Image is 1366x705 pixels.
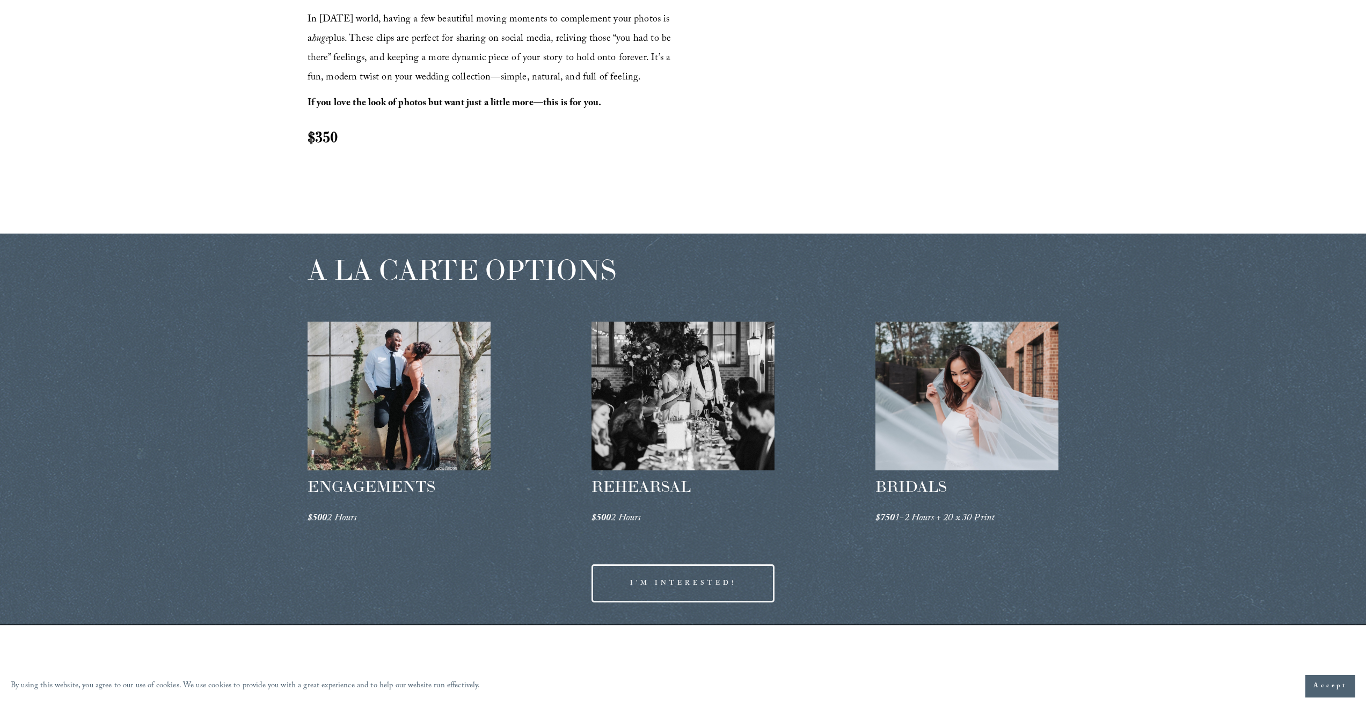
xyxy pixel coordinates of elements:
[875,477,947,496] span: BRIDALS
[327,511,356,527] em: 2 Hours
[611,511,640,527] em: 2 Hours
[1305,675,1355,697] button: Accept
[308,12,674,86] span: In [DATE] world, having a few beautiful moving moments to complement your photos is a plus. These...
[308,252,616,287] span: A LA CARTE OPTIONS
[11,679,480,694] p: By using this website, you agree to our use of cookies. We use cookies to provide you with a grea...
[312,31,329,48] em: huge
[308,96,602,112] strong: If you love the look of photos but want just a little more—this is for you.
[895,511,995,527] em: 1-2 Hours + 20 x 30 Print
[591,477,691,496] span: REHEARSAL
[308,477,435,496] span: ENGAGEMENTS
[591,511,611,527] em: $500
[591,564,775,602] a: I'M INTERESTED!
[308,127,338,147] strong: $350
[308,511,327,527] em: $500
[1313,681,1347,692] span: Accept
[875,511,895,527] em: $750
